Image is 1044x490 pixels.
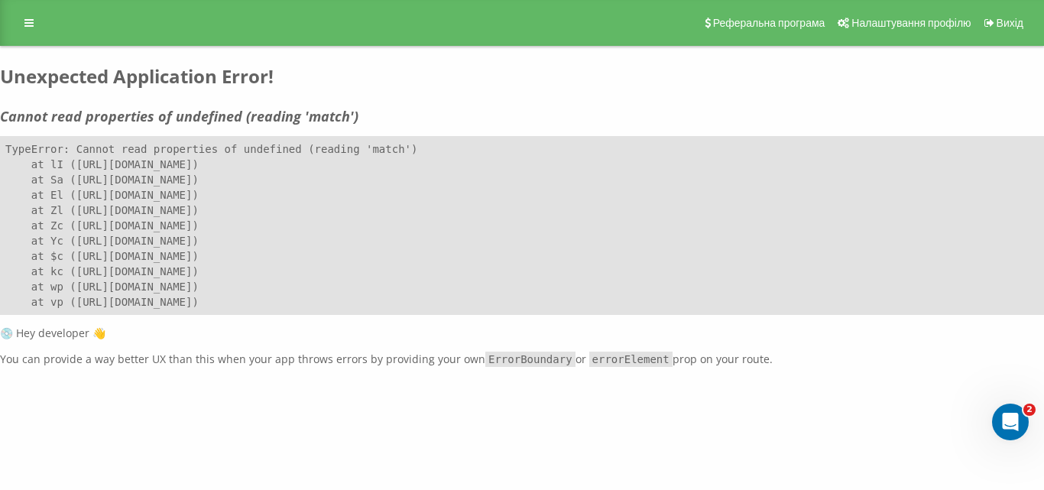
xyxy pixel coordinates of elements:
[997,17,1023,29] span: Вихід
[485,352,575,367] code: ErrorBoundary
[851,17,971,29] span: Налаштування профілю
[992,404,1029,440] iframe: Intercom live chat
[1023,404,1036,416] span: 2
[713,17,825,29] span: Реферальна програма
[589,352,673,367] code: errorElement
